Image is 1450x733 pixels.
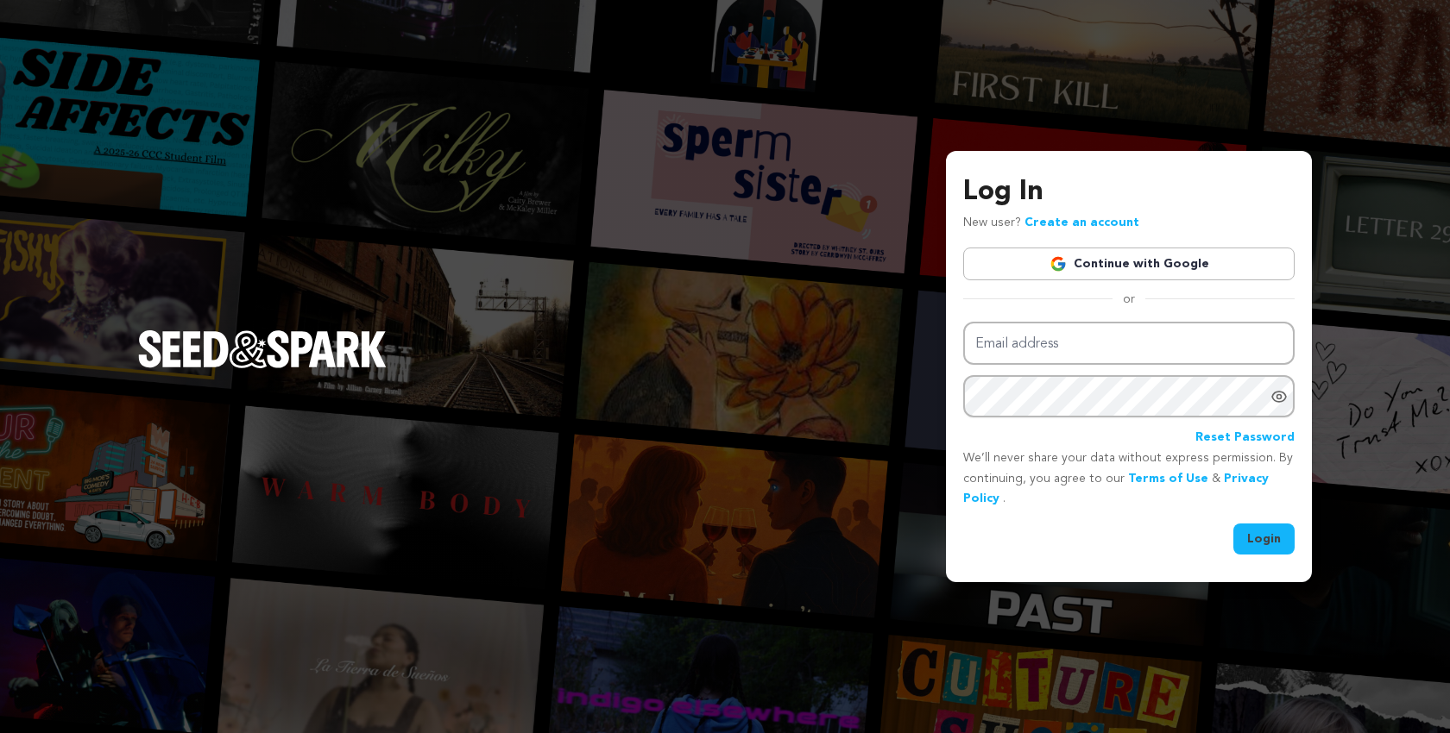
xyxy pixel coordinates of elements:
[963,322,1295,366] input: Email address
[1050,255,1067,273] img: Google logo
[963,172,1295,213] h3: Log In
[138,330,387,403] a: Seed&Spark Homepage
[1024,216,1139,229] a: Create an account
[1270,388,1288,405] a: Show password as plain text. Warning: this will display your password on the screen.
[963,247,1295,280] a: Continue with Google
[1128,473,1208,485] a: Terms of Use
[963,448,1295,510] p: We’ll never share your data without express permission. By continuing, you agree to our & .
[1233,523,1295,554] button: Login
[138,330,387,368] img: Seed&Spark Logo
[1195,428,1295,448] a: Reset Password
[1113,291,1145,308] span: or
[963,213,1139,234] p: New user?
